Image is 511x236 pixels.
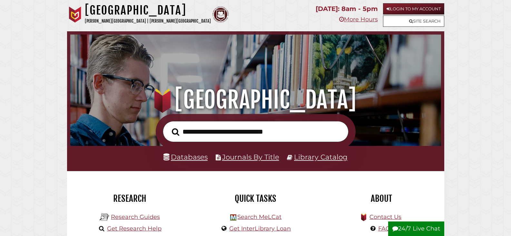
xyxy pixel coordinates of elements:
a: Login to My Account [383,3,444,15]
h1: [GEOGRAPHIC_DATA] [78,86,433,114]
a: Search MeLCat [237,213,281,221]
a: Get InterLibrary Loan [229,225,291,232]
a: Contact Us [369,213,401,221]
p: [DATE]: 8am - 5pm [316,3,378,15]
img: Hekman Library Logo [230,214,236,221]
a: More Hours [339,16,378,23]
a: Library Catalog [294,153,348,161]
a: Databases [163,153,208,161]
a: Site Search [383,15,444,27]
a: Research Guides [111,213,160,221]
button: Search [169,126,182,138]
img: Calvin University [67,6,83,23]
i: Search [172,128,179,136]
h1: [GEOGRAPHIC_DATA] [85,3,211,17]
img: Hekman Library Logo [100,212,109,222]
h2: About [323,193,439,204]
a: Journals By Title [222,153,279,161]
h2: Research [72,193,188,204]
h2: Quick Tasks [198,193,314,204]
p: [PERSON_NAME][GEOGRAPHIC_DATA] | [PERSON_NAME][GEOGRAPHIC_DATA] [85,17,211,25]
img: Calvin Theological Seminary [212,6,229,23]
a: Get Research Help [107,225,162,232]
a: FAQs [378,225,393,232]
